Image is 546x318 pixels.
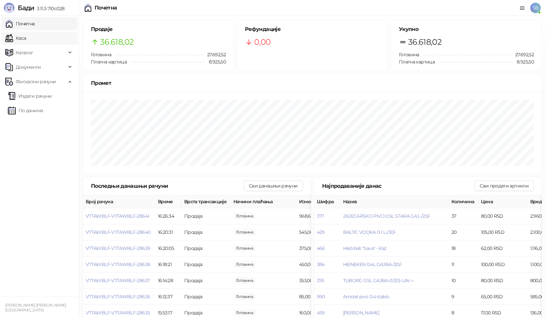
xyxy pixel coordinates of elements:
td: Продаја [182,257,231,273]
td: 85,00 RSD [296,289,346,305]
a: Каса [5,32,26,45]
button: 377 [317,213,324,219]
button: V7TAWBLF-V7TAWBLF-28636 [86,294,150,300]
span: Каталог [16,46,33,59]
span: 353,00 [233,277,256,284]
button: Сви данашњи рачуни [244,181,303,191]
td: 16:14:28 [155,273,182,289]
span: V7TAWBLF-V7TAWBLF-28640 [86,229,150,235]
th: Време [155,195,182,208]
span: Готовина [399,52,419,58]
button: [PERSON_NAME] [343,310,380,316]
span: 968,60 [233,212,256,220]
td: 16:26:34 [155,208,182,224]
td: Продаја [182,273,231,289]
a: Издати рачуни [8,89,52,103]
span: Бади [18,4,34,12]
button: V7TAWBLF-V7TAWBLF-28638 [86,261,150,267]
button: 990 [317,294,325,300]
td: 968,60 RSD [296,208,346,224]
td: 450,00 RSD [296,257,346,273]
td: 62,00 RSD [478,240,528,257]
button: 376 [317,278,324,283]
div: Промет [91,79,534,87]
button: 459 [317,310,325,316]
span: 36.618,02 [100,36,134,48]
td: 80,00 RSD [478,208,528,224]
div: Најпродаваније данас [322,182,475,190]
span: 8.925,50 [204,58,226,65]
div: Почетна [95,5,117,11]
span: Платна картица [91,59,127,65]
td: 11 [449,257,478,273]
td: 105,00 RSD [478,224,528,240]
h5: Рефундације [245,25,380,33]
button: Amstel pivo 0.4 staklo [343,294,389,300]
span: 8.925,50 [512,58,534,65]
span: 3.11.3-710c028 [34,6,64,12]
span: 0,00 [254,36,271,48]
td: Продаја [182,208,231,224]
td: 16:18:21 [155,257,182,273]
th: Шифра [314,195,340,208]
button: V7TAWBLF-V7TAWBLF-28637 [86,278,150,283]
span: 450,00 [233,261,256,268]
th: Цена [478,195,528,208]
td: 10 [449,273,478,289]
span: SB [530,3,541,13]
h5: Укупно [399,25,534,33]
th: Начини плаћања [231,195,296,208]
th: Количина [449,195,478,208]
span: 85,00 [233,293,256,300]
td: 353,00 RSD [296,273,346,289]
img: Logo [4,3,14,13]
a: Документација [517,3,528,13]
td: Продаја [182,224,231,240]
td: 9 [449,289,478,305]
a: Почетна [5,17,35,30]
th: Број рачуна [83,195,155,208]
a: По данима [8,104,43,117]
span: 27.692,52 [511,51,534,58]
button: 466 [317,245,325,251]
div: Последњи данашњи рачуни [91,182,244,190]
button: 384 [317,261,325,267]
td: 18 [449,240,478,257]
h5: Продаје [91,25,226,33]
td: 20 [449,224,478,240]
td: 16:20:31 [155,224,182,240]
td: Продаја [182,289,231,305]
span: Платна картица [399,59,435,65]
button: ZAJECARSKO PIVO 0.5L STARA GAJ.-/20/- [343,213,430,219]
button: V7TAWBLF-V7TAWBLF-28641 [86,213,149,219]
span: 160,00 [233,309,256,316]
span: 545,00 [233,229,256,236]
button: Сви продати артикли [474,181,534,191]
small: [PERSON_NAME] [PERSON_NAME] [GEOGRAPHIC_DATA] [5,303,66,312]
th: Износ [296,195,346,208]
button: Hleb beli "Sava" - Raž [343,245,386,251]
td: 16:12:37 [155,289,182,305]
td: 545,00 RSD [296,224,346,240]
th: Врста трансакције [182,195,231,208]
span: Готовина [91,52,111,58]
button: V7TAWBLF-V7TAWBLF-28639 [86,245,150,251]
span: HEINEKEN 0.4L GAJBA-/20/- [343,261,402,267]
span: Документи [16,61,41,74]
button: TUBORG 0.5L GAJBA-(1/20)-LAV--- [343,278,414,283]
button: 429 [317,229,325,235]
td: 375,00 RSD [296,240,346,257]
span: 36.618,02 [408,36,442,48]
button: BALTIC VODKA 0.1 L-/30/- [343,229,396,235]
td: 16:20:05 [155,240,182,257]
span: 375,00 [233,245,256,252]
